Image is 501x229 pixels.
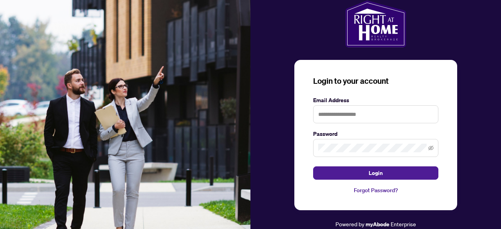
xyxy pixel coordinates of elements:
[313,130,438,138] label: Password
[313,76,438,87] h3: Login to your account
[391,220,416,227] span: Enterprise
[345,0,406,47] img: ma-logo
[366,220,389,229] a: myAbode
[428,145,434,151] span: eye-invisible
[335,220,364,227] span: Powered by
[313,186,438,195] a: Forgot Password?
[313,166,438,180] button: Login
[313,96,438,105] label: Email Address
[369,167,383,179] span: Login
